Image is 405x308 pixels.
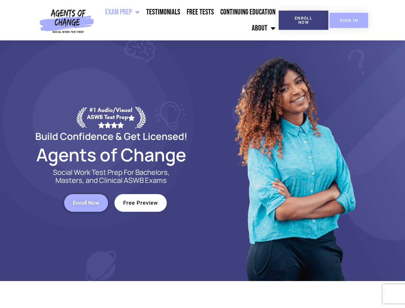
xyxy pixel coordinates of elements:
[330,13,368,28] a: SIGN IN
[97,4,279,36] nav: Menu
[87,107,135,128] div: #1 Audio/Visual ASWB Test Prep
[64,194,108,212] a: Enroll Now
[123,200,158,206] span: Free Preview
[114,194,167,212] a: Free Preview
[279,11,328,30] a: Enroll Now
[143,4,183,20] a: Testimonials
[340,18,358,22] span: SIGN IN
[249,20,279,36] a: About
[20,147,203,162] h2: Agents of Change
[230,40,358,281] img: Website Image 1 (1)
[102,4,143,20] a: Exam Prep
[289,16,318,24] span: Enroll Now
[217,4,279,20] a: Continuing Education
[46,168,177,184] p: Social Work Test Prep For Bachelors, Masters, and Clinical ASWB Exams
[73,200,99,206] span: Enroll Now
[183,4,217,20] a: Free Tests
[20,132,203,141] h2: Build Confidence & Get Licensed!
